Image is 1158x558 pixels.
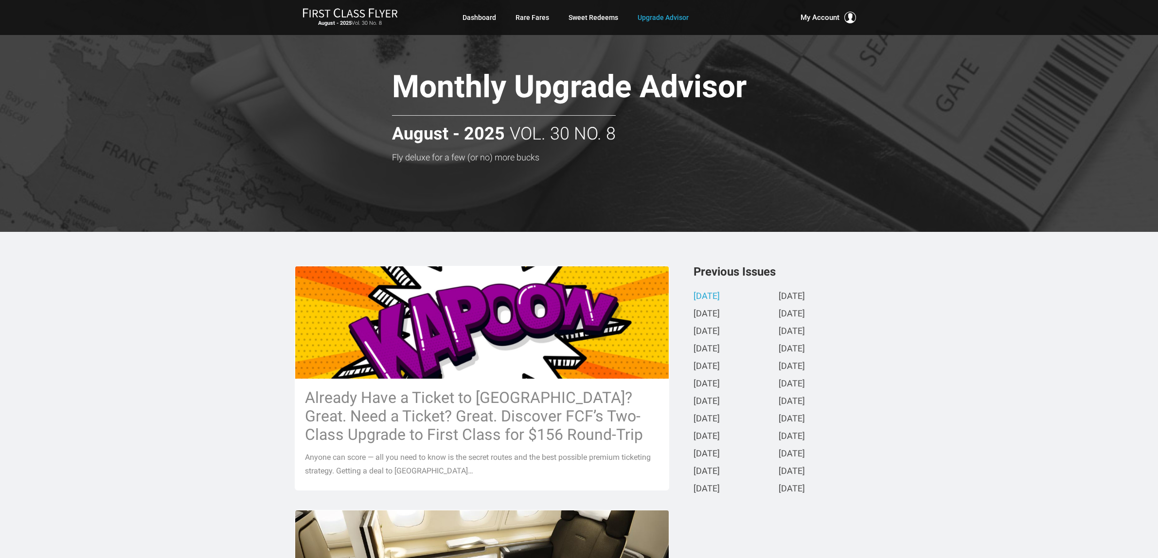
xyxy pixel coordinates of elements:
a: [DATE] [779,309,805,319]
a: [DATE] [694,292,720,302]
img: First Class Flyer [303,8,398,18]
a: [DATE] [694,484,720,494]
a: Upgrade Advisor [638,9,689,26]
a: [DATE] [694,467,720,477]
a: [DATE] [779,449,805,459]
a: [DATE] [779,327,805,337]
strong: August - 2025 [318,20,352,26]
a: [DATE] [694,362,720,372]
a: [DATE] [779,344,805,354]
a: [DATE] [694,379,720,389]
strong: August - 2025 [392,124,505,144]
a: [DATE] [694,449,720,459]
h2: Vol. 30 No. 8 [392,115,616,144]
span: My Account [801,12,839,23]
a: [DATE] [779,292,805,302]
a: Dashboard [463,9,496,26]
a: [DATE] [694,414,720,424]
a: [DATE] [779,362,805,372]
a: [DATE] [694,397,720,407]
h3: Fly deluxe for a few (or no) more bucks [392,153,815,162]
h3: Already Have a Ticket to [GEOGRAPHIC_DATA]? Great. Need a Ticket? Great. Discover FCF’s Two-Class... [305,388,659,444]
a: [DATE] [694,309,720,319]
a: [DATE] [779,397,805,407]
a: [DATE] [694,344,720,354]
h3: Previous Issues [694,266,864,278]
a: First Class FlyerAugust - 2025Vol. 30 No. 8 [303,8,398,27]
p: Anyone can score — all you need to know is the secret routes and the best possible premium ticket... [305,451,659,478]
a: [DATE] [779,467,805,477]
a: Sweet Redeems [569,9,618,26]
a: [DATE] [779,414,805,424]
a: [DATE] [694,327,720,337]
a: [DATE] [779,379,805,389]
a: [DATE] [779,432,805,442]
a: [DATE] [694,432,720,442]
h1: Monthly Upgrade Advisor [392,70,815,107]
a: [DATE] [779,484,805,494]
a: Rare Fares [516,9,549,26]
button: My Account [801,12,856,23]
a: Already Have a Ticket to [GEOGRAPHIC_DATA]? Great. Need a Ticket? Great. Discover FCF’s Two-Class... [295,266,669,490]
small: Vol. 30 No. 8 [303,20,398,27]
